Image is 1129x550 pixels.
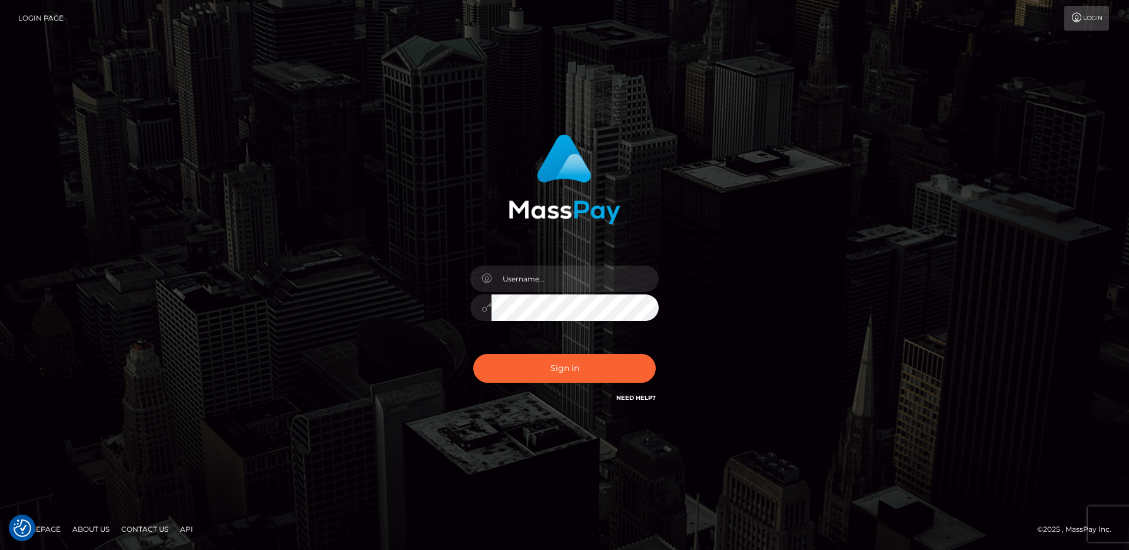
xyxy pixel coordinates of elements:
[473,354,656,383] button: Sign in
[616,394,656,402] a: Need Help?
[1037,523,1120,536] div: © 2025 , MassPay Inc.
[13,520,65,538] a: Homepage
[492,266,659,292] input: Username...
[68,520,114,538] a: About Us
[14,519,31,537] button: Consent Preferences
[1064,6,1109,31] a: Login
[175,520,198,538] a: API
[509,134,620,224] img: MassPay Login
[18,6,64,31] a: Login Page
[14,519,31,537] img: Revisit consent button
[117,520,173,538] a: Contact Us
